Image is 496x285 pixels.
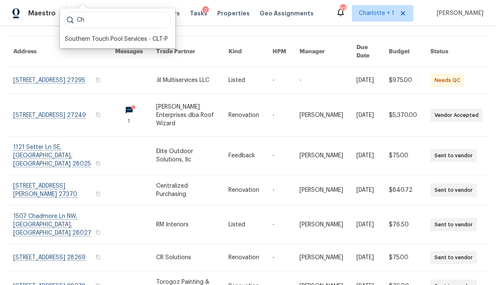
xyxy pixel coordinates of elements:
[94,229,102,236] button: Copy Address
[222,206,266,244] td: Listed
[340,5,346,13] div: 57
[150,175,222,206] td: Centralized Purchasing
[190,10,207,16] span: Tasks
[260,9,314,17] span: Geo Assignments
[222,175,266,206] td: Renovation
[108,37,150,67] th: Messages
[217,9,250,17] span: Properties
[94,160,102,167] button: Copy Address
[266,94,293,136] td: -
[293,206,350,244] td: [PERSON_NAME]
[266,37,293,67] th: HPM
[433,9,484,17] span: [PERSON_NAME]
[382,37,424,67] th: Budget
[424,37,489,67] th: Status
[293,136,350,175] td: [PERSON_NAME]
[150,94,222,136] td: [PERSON_NAME] Enterprises dba Roof Wizard
[150,67,222,94] td: Jil Multiservices LLC
[350,37,382,67] th: Due Date
[94,111,102,119] button: Copy Address
[28,9,56,17] span: Maestro
[266,67,293,94] td: -
[359,9,394,17] span: Charlotte + 1
[94,76,102,84] button: Copy Address
[266,206,293,244] td: -
[94,253,102,261] button: Copy Address
[266,175,293,206] td: -
[222,94,266,136] td: Renovation
[222,67,266,94] td: Listed
[293,244,350,271] td: [PERSON_NAME]
[266,244,293,271] td: -
[150,37,222,67] th: Trade Partner
[222,136,266,175] td: Feedback
[65,35,168,43] div: Southern Touch Pool Services - CLT-P
[202,6,209,15] div: 2
[293,94,350,136] td: [PERSON_NAME]
[222,244,266,271] td: Renovation
[150,136,222,175] td: Elite Outdoor Solutions, llc
[150,206,222,244] td: RM Interiors
[293,175,350,206] td: [PERSON_NAME]
[293,67,350,94] td: -
[7,37,108,67] th: Address
[293,37,350,67] th: Manager
[150,244,222,271] td: CR Solutions
[222,37,266,67] th: Kind
[94,190,102,198] button: Copy Address
[266,136,293,175] td: -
